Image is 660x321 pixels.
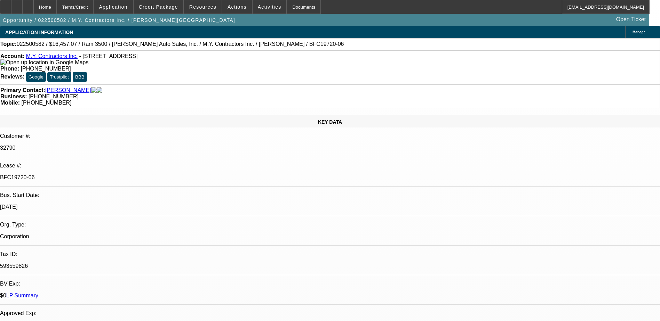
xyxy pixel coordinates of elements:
span: Activities [258,4,281,10]
span: Actions [228,4,247,10]
span: Application [99,4,127,10]
span: APPLICATION INFORMATION [5,30,73,35]
span: Resources [189,4,216,10]
a: View Google Maps [0,59,88,65]
span: - [STREET_ADDRESS] [79,53,137,59]
a: [PERSON_NAME] [45,87,91,93]
button: BBB [73,72,87,82]
button: Application [94,0,133,14]
span: [PHONE_NUMBER] [21,66,71,72]
strong: Reviews: [0,74,24,80]
span: KEY DATA [318,119,342,125]
strong: Phone: [0,66,19,72]
button: Activities [253,0,287,14]
span: Credit Package [139,4,178,10]
button: Resources [184,0,222,14]
button: Actions [222,0,252,14]
strong: Topic: [0,41,17,47]
a: Open Ticket [613,14,649,25]
span: [PHONE_NUMBER] [29,93,79,99]
a: LP Summary [6,293,38,298]
button: Google [26,72,46,82]
strong: Account: [0,53,24,59]
strong: Primary Contact: [0,87,45,93]
img: linkedin-icon.png [97,87,102,93]
span: 022500582 / $16,457.07 / Ram 3500 / [PERSON_NAME] Auto Sales, Inc. / M.Y. Contractors Inc. / [PER... [17,41,344,47]
span: [PHONE_NUMBER] [21,100,71,106]
img: facebook-icon.png [91,87,97,93]
button: Credit Package [134,0,183,14]
span: Manage [633,30,645,34]
button: Trustpilot [47,72,71,82]
strong: Mobile: [0,100,20,106]
strong: Business: [0,93,27,99]
a: M.Y. Contractors Inc. [26,53,78,59]
span: Opportunity / 022500582 / M.Y. Contractors Inc. / [PERSON_NAME][GEOGRAPHIC_DATA] [3,17,235,23]
img: Open up location in Google Maps [0,59,88,66]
